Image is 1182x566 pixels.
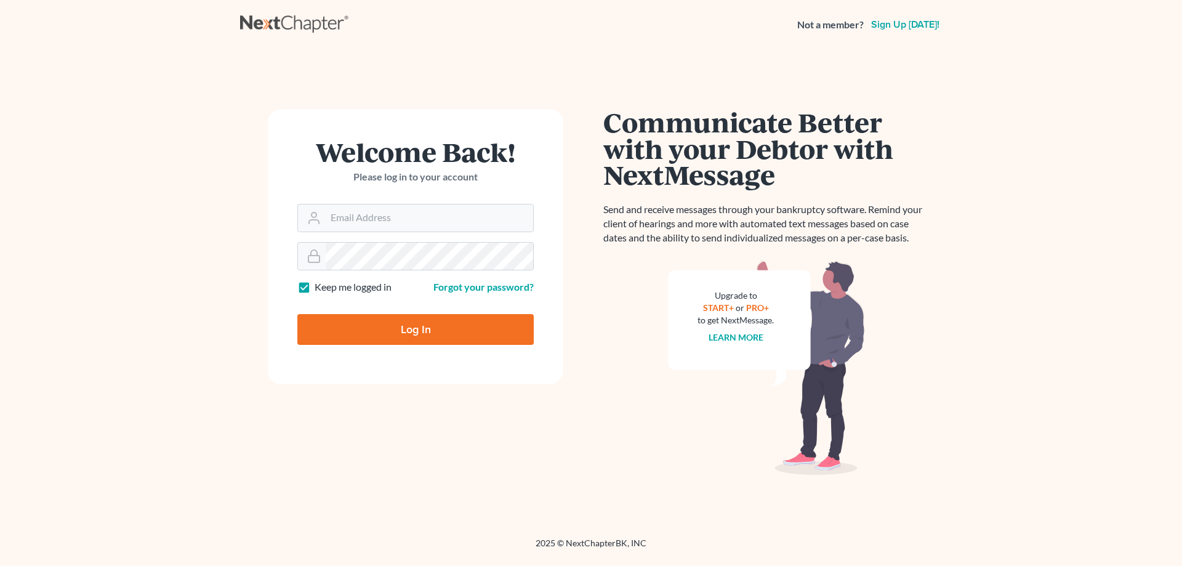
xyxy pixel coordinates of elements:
[603,109,930,188] h1: Communicate Better with your Debtor with NextMessage
[315,280,392,294] label: Keep me logged in
[603,203,930,245] p: Send and receive messages through your bankruptcy software. Remind your client of hearings and mo...
[746,302,769,313] a: PRO+
[797,18,864,32] strong: Not a member?
[703,302,734,313] a: START+
[869,20,942,30] a: Sign up [DATE]!
[240,537,942,559] div: 2025 © NextChapterBK, INC
[698,289,774,302] div: Upgrade to
[297,170,534,184] p: Please log in to your account
[709,332,763,342] a: Learn more
[433,281,534,293] a: Forgot your password?
[736,302,744,313] span: or
[668,260,865,475] img: nextmessage_bg-59042aed3d76b12b5cd301f8e5b87938c9018125f34e5fa2b7a6b67550977c72.svg
[326,204,533,232] input: Email Address
[297,314,534,345] input: Log In
[698,314,774,326] div: to get NextMessage.
[297,139,534,165] h1: Welcome Back!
